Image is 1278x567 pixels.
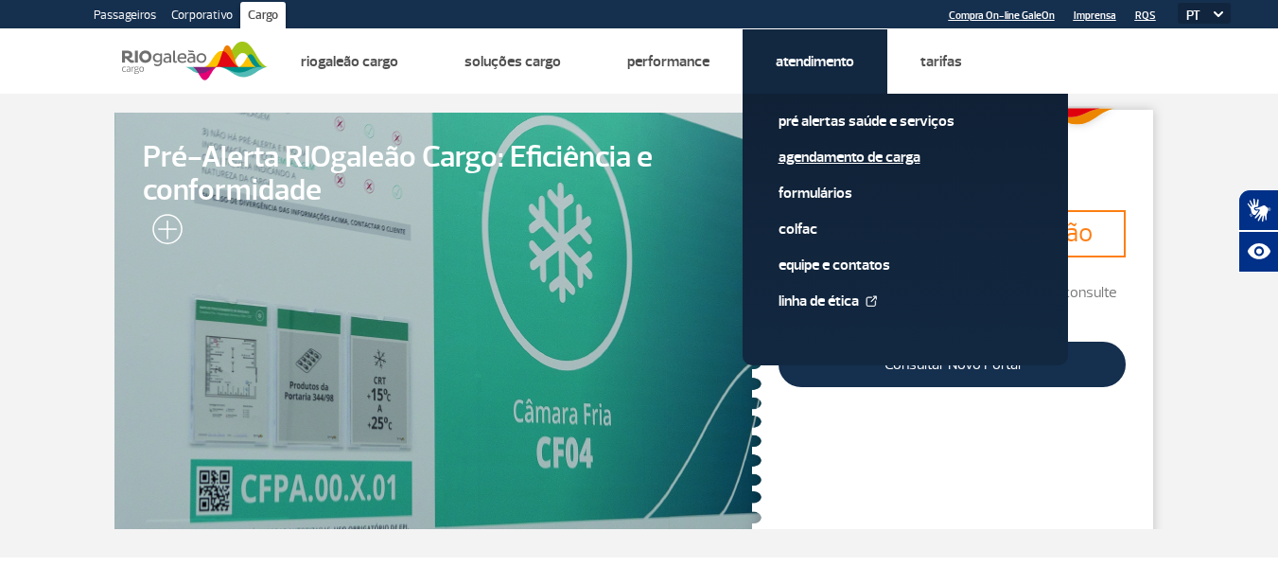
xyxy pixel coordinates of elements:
[866,295,877,307] img: External Link Icon
[164,2,240,32] a: Corporativo
[920,52,962,71] a: Tarifas
[627,52,709,71] a: Performance
[114,113,762,529] a: Pré-Alerta RIOgaleão Cargo: Eficiência e conformidade
[779,111,1032,132] a: Pré alertas Saúde e Serviços
[779,219,1032,239] a: Colfac
[949,9,1055,22] a: Compra On-line GaleOn
[779,183,1032,204] a: Formulários
[1238,189,1278,231] button: Abrir tradutor de língua de sinais.
[464,52,561,71] a: Soluções Cargo
[86,2,164,32] a: Passageiros
[779,291,1032,311] a: Linha de Ética
[779,255,1032,275] a: Equipe e Contatos
[301,52,398,71] a: Riogaleão Cargo
[1238,231,1278,273] button: Abrir recursos assistivos.
[1074,9,1116,22] a: Imprensa
[779,147,1032,168] a: Agendamento de Carga
[143,141,733,207] span: Pré-Alerta RIOgaleão Cargo: Eficiência e conformidade
[240,2,286,32] a: Cargo
[143,214,183,252] img: leia-mais
[1135,9,1156,22] a: RQS
[1238,189,1278,273] div: Plugin de acessibilidade da Hand Talk.
[776,52,854,71] a: Atendimento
